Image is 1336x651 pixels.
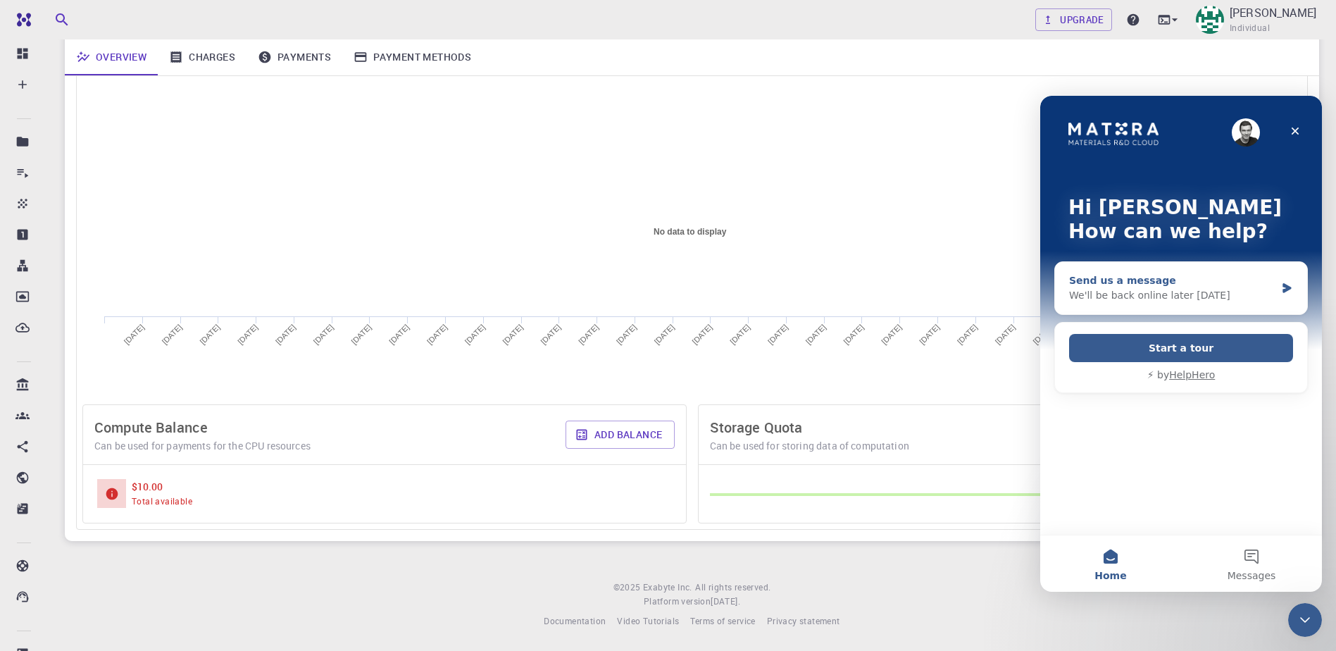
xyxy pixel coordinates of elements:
[804,323,828,346] tspan: [DATE]
[643,581,692,593] span: Exabyte Inc.
[690,614,755,628] a: Terms of service
[728,323,751,346] tspan: [DATE]
[274,323,297,346] tspan: [DATE]
[695,581,770,595] span: All rights reserved.
[236,323,259,346] tspan: [DATE]
[644,595,711,609] span: Platform version
[653,323,676,346] tspan: [DATE]
[94,416,311,439] h6: Compute Balance
[1288,603,1322,637] iframe: Intercom live chat
[617,615,679,626] span: Video Tutorials
[880,323,903,346] tspan: [DATE]
[463,323,487,346] tspan: [DATE]
[1035,8,1112,31] a: Upgrade
[566,421,674,449] button: Add balance
[158,39,246,75] a: Charges
[123,323,146,346] tspan: [DATE]
[132,495,192,507] span: Total available
[132,479,192,495] h6: $10.00
[613,581,643,595] span: © 2025
[711,595,740,607] span: [DATE] .
[1196,6,1224,34] img: Tanya Helgason
[544,614,606,628] a: Documentation
[349,323,373,346] tspan: [DATE]
[654,227,727,237] tspan: No data to display
[643,581,692,595] a: Exabyte Inc.
[387,323,411,346] tspan: [DATE]
[690,615,755,626] span: Terms of service
[65,39,158,75] a: Overview
[617,614,679,628] a: Video Tutorials
[28,10,79,23] span: Support
[501,323,525,346] tspan: [DATE]
[11,13,31,27] img: logo
[94,439,311,453] p: Can be used for payments for the CPU resources
[425,323,449,346] tspan: [DATE]
[615,323,638,346] tspan: [DATE]
[767,614,840,628] a: Privacy statement
[710,439,909,453] p: Can be used for storing data of computation
[994,323,1017,346] tspan: [DATE]
[544,615,606,626] span: Documentation
[246,39,342,75] a: Payments
[766,323,789,346] tspan: [DATE]
[577,323,600,346] tspan: [DATE]
[711,595,740,609] a: [DATE].
[767,615,840,626] span: Privacy statement
[1230,4,1316,21] p: [PERSON_NAME]
[690,323,713,346] tspan: [DATE]
[842,323,866,346] tspan: [DATE]
[312,323,335,346] tspan: [DATE]
[956,323,979,346] tspan: [DATE]
[1040,96,1322,592] iframe: Intercom live chat
[710,416,909,439] h6: Storage Quota
[342,39,482,75] a: Payment Methods
[918,323,941,346] tspan: [DATE]
[539,323,562,346] tspan: [DATE]
[1230,21,1270,35] span: Individual
[161,323,184,346] tspan: [DATE]
[198,323,221,346] tspan: [DATE]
